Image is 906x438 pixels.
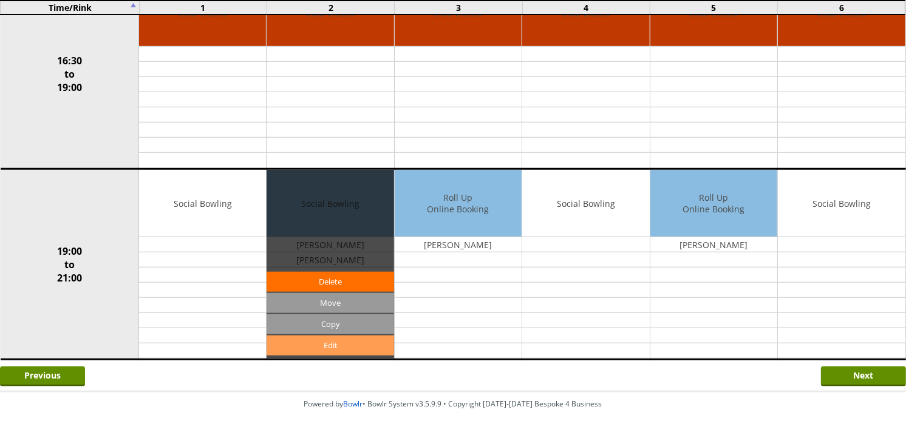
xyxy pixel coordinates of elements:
a: Edit [267,335,393,355]
input: Next [821,366,906,386]
td: 19:00 to 21:00 [1,169,139,360]
td: 1 [139,1,267,15]
td: [PERSON_NAME] [650,237,777,252]
td: Roll Up Online Booking [395,170,522,237]
span: Powered by • Bowlr System v3.5.9.9 • Copyright [DATE]-[DATE] Bespoke 4 Business [304,399,602,409]
td: 5 [650,1,777,15]
td: 6 [778,1,905,15]
td: Social Bowling [139,170,266,237]
a: Bowlr [344,399,363,409]
td: [PERSON_NAME] [395,237,522,252]
td: 4 [522,1,650,15]
td: 3 [395,1,522,15]
td: Time/Rink [1,1,139,15]
input: Move [267,293,393,313]
input: Copy [267,314,393,334]
td: Social Bowling [778,170,905,237]
td: Social Bowling [522,170,649,237]
td: 2 [267,1,395,15]
td: Roll Up Online Booking [650,170,777,237]
a: Delete [267,272,393,292]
